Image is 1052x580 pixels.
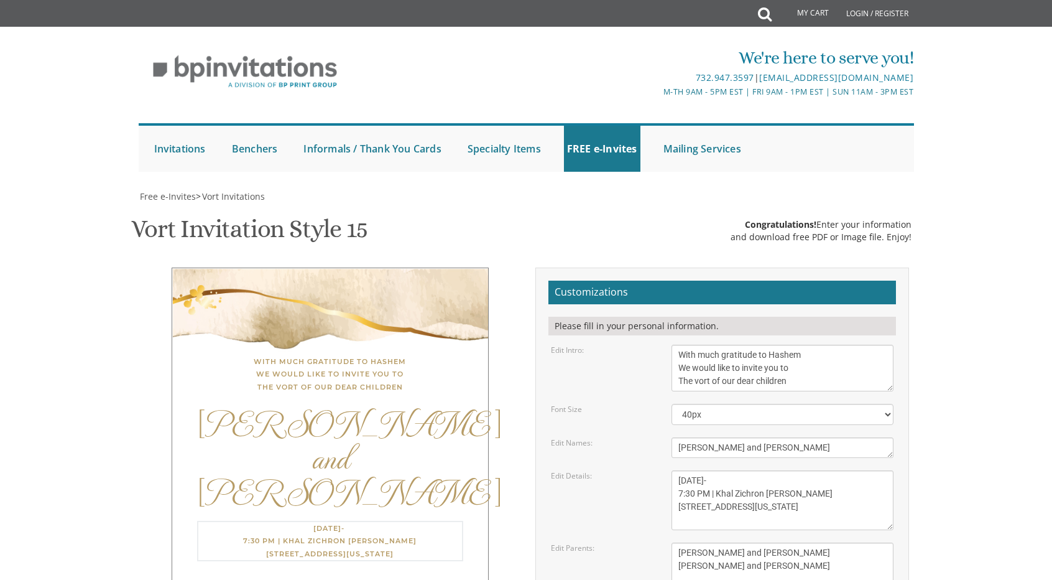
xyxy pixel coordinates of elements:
[548,281,896,304] h2: Customizations
[300,126,444,172] a: Informals / Thank You Cards
[770,1,837,26] a: My Cart
[551,404,582,414] label: Font Size
[397,70,913,85] div: |
[197,355,463,393] div: With much gratitude to Hashem We would like to invite you to The vort of our dear children
[671,437,894,458] textarea: [PERSON_NAME] and [PERSON_NAME]
[671,470,894,530] textarea: [DATE] 7:30 PM | Khal Zichron [PERSON_NAME] [STREET_ADDRESS][US_STATE]
[660,126,744,172] a: Mailing Services
[731,218,911,231] div: Enter your information
[671,345,894,391] textarea: With much gratitude to Hashem We would like to invite you to The vort of our dear children
[696,72,754,83] a: 732.947.3597
[745,218,816,230] span: Congratulations!
[731,231,911,243] div: and download free PDF or Image file. Enjoy!
[397,45,913,70] div: We're here to serve you!
[139,190,196,202] a: Free e-Invites
[551,470,592,481] label: Edit Details:
[759,72,913,83] a: [EMAIL_ADDRESS][DOMAIN_NAME]
[1000,530,1040,568] iframe: chat widget
[140,190,196,202] span: Free e-Invites
[131,215,367,252] h1: Vort Invitation Style 15
[196,190,265,202] span: >
[229,126,281,172] a: Benchers
[551,345,584,355] label: Edit Intro:
[464,126,544,172] a: Specialty Items
[197,521,463,561] div: [DATE]- 7:30 PM | Khal Zichron [PERSON_NAME] [STREET_ADDRESS][US_STATE]
[548,317,896,335] div: Please fill in your personal information.
[202,190,265,202] span: Vort Invitations
[551,437,593,448] label: Edit Names:
[197,406,463,508] div: [PERSON_NAME] and [PERSON_NAME]
[201,190,265,202] a: Vort Invitations
[151,126,209,172] a: Invitations
[139,46,352,98] img: BP Invitation Loft
[551,543,594,553] label: Edit Parents:
[564,126,640,172] a: FREE e-Invites
[397,85,913,98] div: M-Th 9am - 5pm EST | Fri 9am - 1pm EST | Sun 11am - 3pm EST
